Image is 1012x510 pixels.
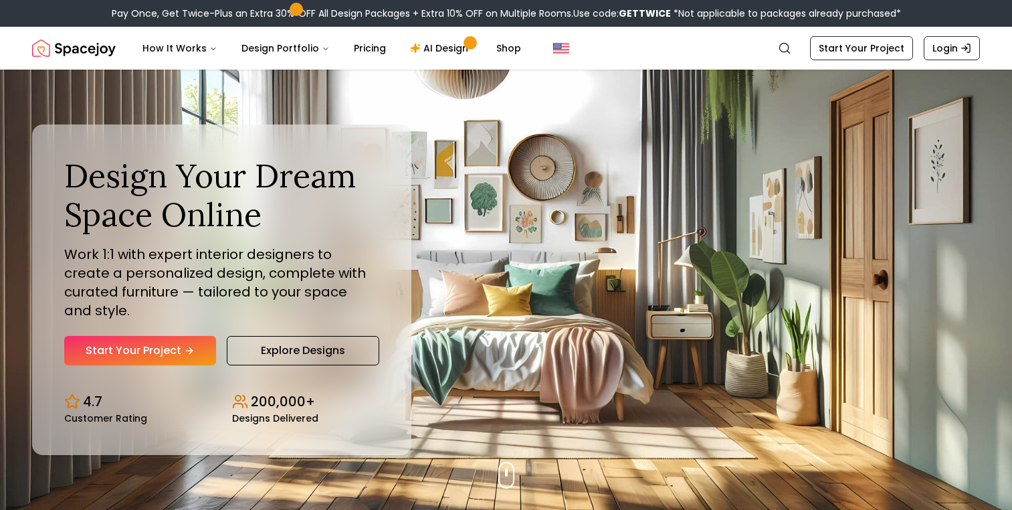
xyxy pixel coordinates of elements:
a: Spacejoy [32,35,116,62]
img: United States [553,40,569,56]
small: Designs Delivered [232,414,318,423]
a: Start Your Project [64,336,216,365]
small: Customer Rating [64,414,147,423]
p: Work 1:1 with expert interior designers to create a personalized design, complete with curated fu... [64,245,379,320]
p: 200,000+ [251,392,315,411]
h1: Design Your Dream Space Online [64,157,379,234]
span: *Not applicable to packages already purchased* [671,7,901,20]
img: Spacejoy Logo [32,35,116,62]
a: Start Your Project [810,36,913,60]
a: AI Design [399,35,483,62]
p: 4.7 [83,392,102,411]
button: How It Works [132,35,228,62]
a: Login [924,36,980,60]
nav: Global [32,27,980,70]
div: Design stats [64,381,379,423]
b: GETTWICE [619,7,671,20]
div: Pay Once, Get Twice-Plus an Extra 30% OFF All Design Packages + Extra 10% OFF on Multiple Rooms. [112,7,901,20]
button: Design Portfolio [231,35,340,62]
a: Explore Designs [227,336,379,365]
a: Shop [486,35,532,62]
a: Pricing [343,35,397,62]
nav: Main [132,35,532,62]
span: Use code: [573,7,671,20]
